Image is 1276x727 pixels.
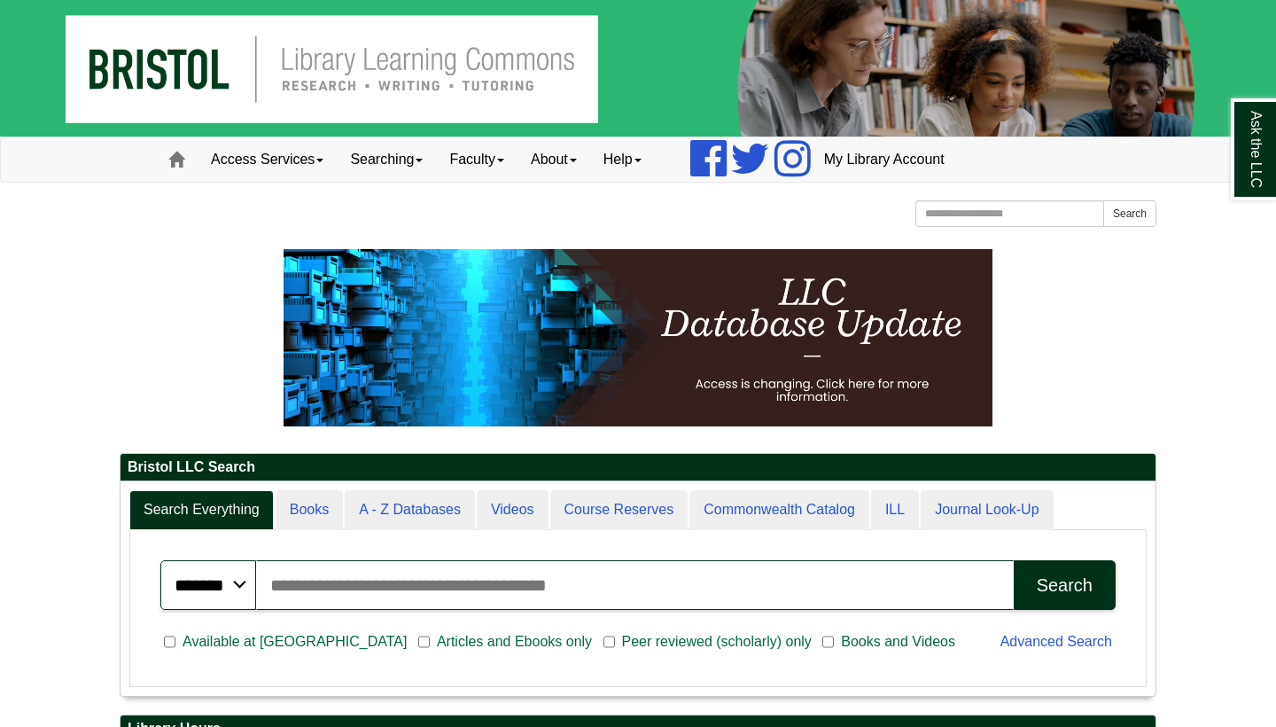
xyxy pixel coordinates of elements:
[550,490,689,530] a: Course Reserves
[198,137,337,182] a: Access Services
[603,634,615,650] input: Peer reviewed (scholarly) only
[477,490,549,530] a: Videos
[1037,575,1093,596] div: Search
[276,490,343,530] a: Books
[418,634,430,650] input: Articles and Ebooks only
[834,631,962,653] span: Books and Videos
[921,490,1053,530] a: Journal Look-Up
[517,137,590,182] a: About
[1014,560,1116,610] button: Search
[615,631,819,653] span: Peer reviewed (scholarly) only
[345,490,475,530] a: A - Z Databases
[284,249,992,426] img: HTML tutorial
[1103,200,1156,227] button: Search
[689,490,869,530] a: Commonwealth Catalog
[175,631,414,653] span: Available at [GEOGRAPHIC_DATA]
[164,634,175,650] input: Available at [GEOGRAPHIC_DATA]
[337,137,436,182] a: Searching
[436,137,517,182] a: Faculty
[1000,634,1112,649] a: Advanced Search
[811,137,958,182] a: My Library Account
[871,490,919,530] a: ILL
[590,137,655,182] a: Help
[430,631,599,653] span: Articles and Ebooks only
[822,634,834,650] input: Books and Videos
[121,454,1155,481] h2: Bristol LLC Search
[129,490,274,530] a: Search Everything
